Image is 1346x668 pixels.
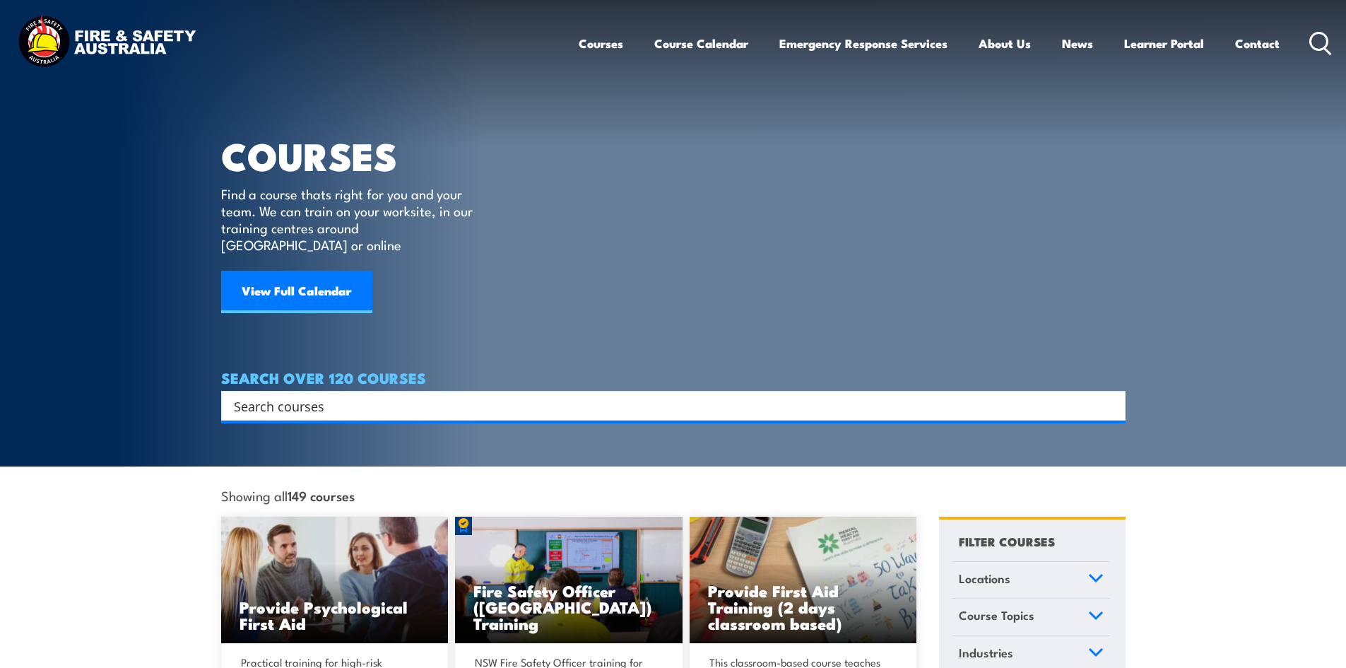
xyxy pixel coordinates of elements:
a: About Us [979,25,1031,62]
span: Locations [959,569,1010,588]
a: Fire Safety Officer ([GEOGRAPHIC_DATA]) Training [455,517,683,644]
span: Course Topics [959,606,1034,625]
span: Showing all [221,488,355,503]
form: Search form [237,396,1097,416]
span: Industries [959,643,1013,662]
a: Emergency Response Services [779,25,947,62]
a: Courses [579,25,623,62]
img: Fire Safety Advisor [455,517,683,644]
button: Search magnifier button [1101,396,1121,416]
strong: 149 courses [288,486,355,505]
a: Provide First Aid Training (2 days classroom based) [690,517,917,644]
a: News [1062,25,1093,62]
a: Course Topics [952,599,1110,635]
h3: Provide First Aid Training (2 days classroom based) [708,582,899,631]
a: Provide Psychological First Aid [221,517,449,644]
a: View Full Calendar [221,271,372,313]
img: Mental Health First Aid Training (Standard) – Classroom [690,517,917,644]
a: Learner Portal [1124,25,1204,62]
a: Course Calendar [654,25,748,62]
p: Find a course thats right for you and your team. We can train on your worksite, in our training c... [221,185,479,253]
a: Contact [1235,25,1280,62]
img: Mental Health First Aid Training Course from Fire & Safety Australia [221,517,449,644]
h3: Fire Safety Officer ([GEOGRAPHIC_DATA]) Training [473,582,664,631]
h4: SEARCH OVER 120 COURSES [221,370,1126,385]
a: Locations [952,562,1110,599]
h4: FILTER COURSES [959,532,1055,551]
h1: COURSES [221,139,493,172]
input: Search input [234,395,1094,416]
h3: Provide Psychological First Aid [240,599,430,631]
